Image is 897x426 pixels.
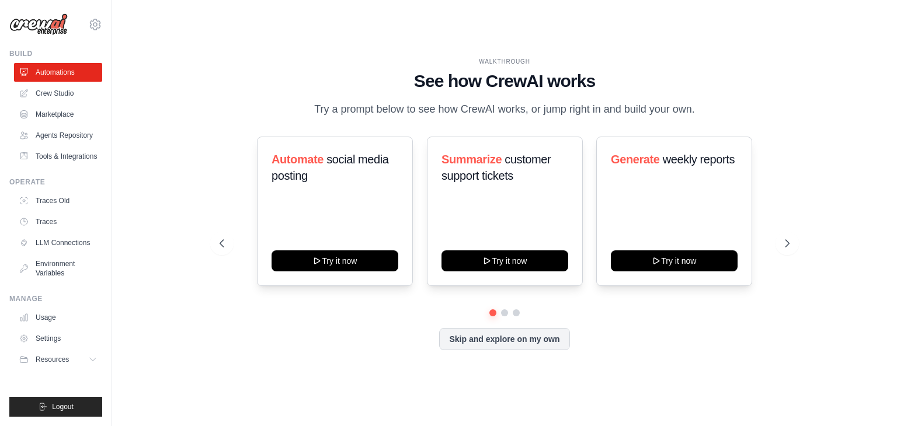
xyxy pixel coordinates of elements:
h1: See how CrewAI works [220,71,790,92]
span: Generate [611,153,660,166]
a: Crew Studio [14,84,102,103]
span: Logout [52,402,74,411]
span: Summarize [441,153,502,166]
div: Build [9,49,102,58]
button: Try it now [272,250,398,271]
span: Automate [272,153,324,166]
a: Agents Repository [14,126,102,145]
p: Try a prompt below to see how CrewAI works, or jump right in and build your own. [308,101,701,118]
button: Resources [14,350,102,369]
span: Resources [36,355,69,364]
span: weekly reports [663,153,735,166]
button: Skip and explore on my own [439,328,569,350]
div: Operate [9,177,102,187]
a: Environment Variables [14,254,102,282]
a: Automations [14,63,102,82]
a: LLM Connections [14,233,102,252]
a: Marketplace [14,105,102,124]
button: Try it now [441,250,568,271]
a: Traces Old [14,191,102,210]
span: customer support tickets [441,153,551,182]
div: WALKTHROUGH [220,57,790,66]
a: Traces [14,212,102,231]
img: Logo [9,13,68,36]
button: Logout [9,397,102,417]
button: Try it now [611,250,738,271]
div: Manage [9,294,102,303]
a: Settings [14,329,102,348]
span: social media posting [272,153,389,182]
a: Usage [14,308,102,327]
a: Tools & Integrations [14,147,102,166]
